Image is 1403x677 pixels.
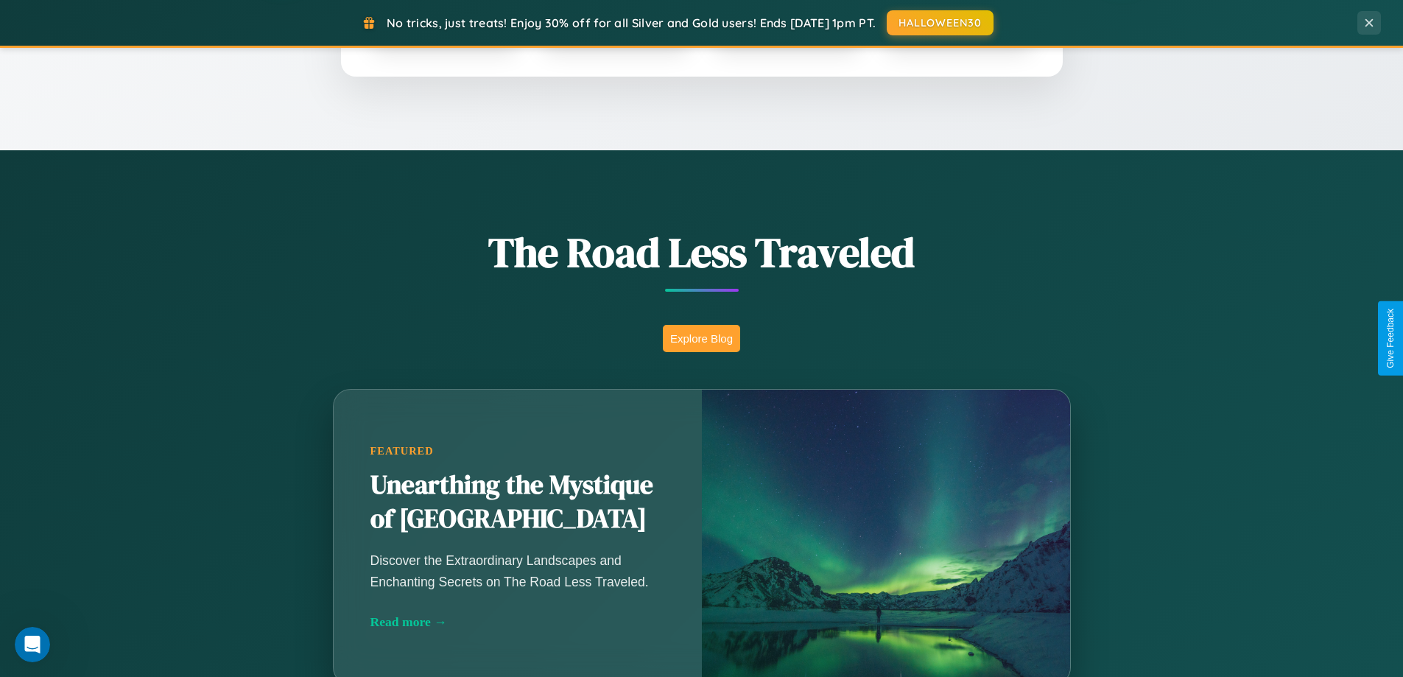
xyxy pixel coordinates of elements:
button: HALLOWEEN30 [887,10,994,35]
div: Featured [370,445,665,457]
span: No tricks, just treats! Enjoy 30% off for all Silver and Gold users! Ends [DATE] 1pm PT. [387,15,876,30]
h2: Unearthing the Mystique of [GEOGRAPHIC_DATA] [370,469,665,536]
div: Read more → [370,614,665,630]
iframe: Intercom live chat [15,627,50,662]
button: Explore Blog [663,325,740,352]
h1: The Road Less Traveled [260,224,1144,281]
div: Give Feedback [1385,309,1396,368]
p: Discover the Extraordinary Landscapes and Enchanting Secrets on The Road Less Traveled. [370,550,665,592]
